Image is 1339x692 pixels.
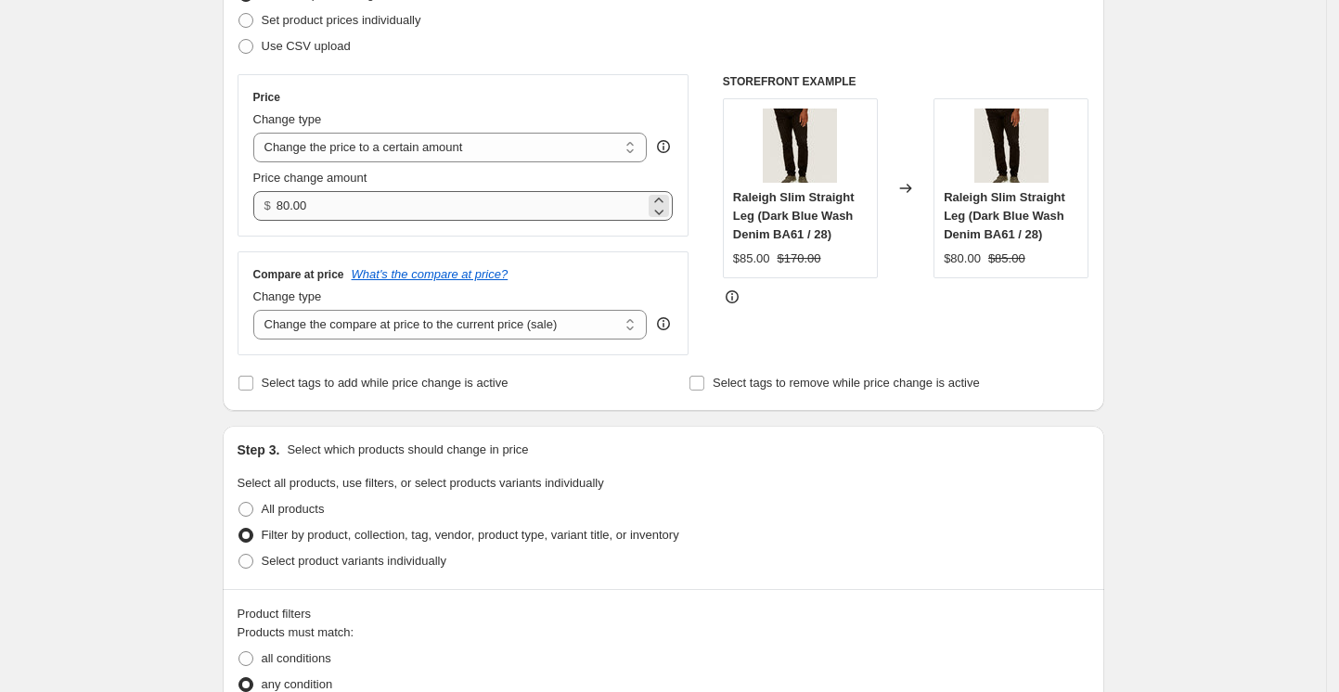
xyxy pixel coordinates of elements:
[262,651,331,665] span: all conditions
[778,250,821,268] strike: $170.00
[944,250,981,268] div: $80.00
[262,376,509,390] span: Select tags to add while price change is active
[253,289,322,303] span: Change type
[723,74,1089,89] h6: STOREFRONT EXAMPLE
[264,199,271,212] span: $
[277,191,645,221] input: 80.00
[238,625,354,639] span: Products must match:
[654,314,673,333] div: help
[253,90,280,105] h3: Price
[262,39,351,53] span: Use CSV upload
[654,137,673,156] div: help
[944,190,1065,241] span: Raleigh Slim Straight Leg (Dark Blue Wash Denim BA61 / 28)
[763,109,837,183] img: LSM0034_N639_1_80x.jpg
[238,476,604,490] span: Select all products, use filters, or select products variants individually
[733,250,770,268] div: $85.00
[253,112,322,126] span: Change type
[352,267,509,281] button: What's the compare at price?
[287,441,528,459] p: Select which products should change in price
[262,554,446,568] span: Select product variants individually
[262,528,679,542] span: Filter by product, collection, tag, vendor, product type, variant title, or inventory
[238,605,1089,623] div: Product filters
[253,171,367,185] span: Price change amount
[713,376,980,390] span: Select tags to remove while price change is active
[733,190,855,241] span: Raleigh Slim Straight Leg (Dark Blue Wash Denim BA61 / 28)
[262,677,333,691] span: any condition
[253,267,344,282] h3: Compare at price
[262,502,325,516] span: All products
[238,441,280,459] h2: Step 3.
[262,13,421,27] span: Set product prices individually
[974,109,1049,183] img: LSM0034_N639_1_80x.jpg
[988,250,1025,268] strike: $85.00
